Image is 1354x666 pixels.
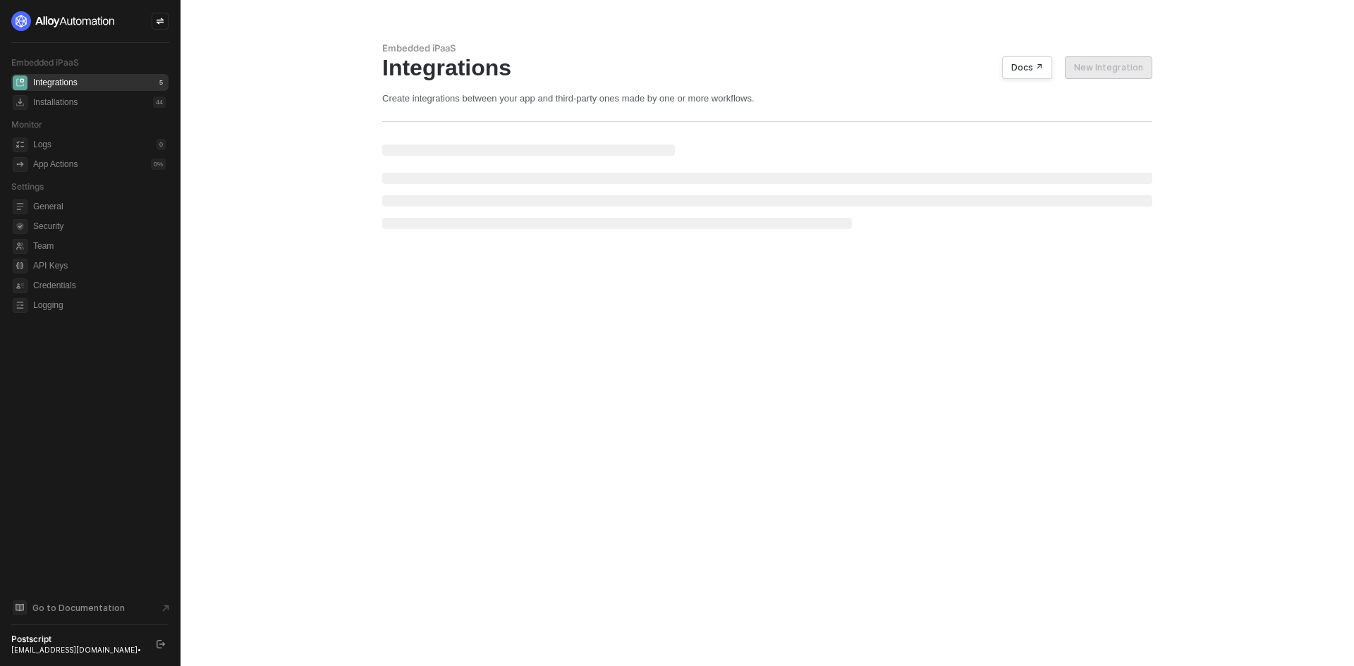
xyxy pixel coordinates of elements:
div: Logs [33,139,51,151]
div: 5 [157,77,166,88]
div: Integrations [382,54,1152,81]
img: logo [11,11,116,31]
span: Settings [11,181,44,192]
div: Installations [33,97,78,109]
div: Embedded iPaaS [382,42,1152,54]
span: security [13,219,28,234]
div: Postscript [11,634,144,645]
div: App Actions [33,159,78,171]
span: icon-logs [13,137,28,152]
div: 0 [157,139,166,150]
a: logo [11,11,169,31]
div: Integrations [33,77,78,89]
div: Docs ↗ [1011,62,1043,73]
span: documentation [13,600,27,615]
span: Embedded iPaaS [11,57,79,68]
button: Docs ↗ [1002,56,1052,79]
span: general [13,199,28,214]
span: Go to Documentation [32,602,125,614]
div: [EMAIL_ADDRESS][DOMAIN_NAME] • [11,645,144,655]
span: Security [33,218,166,235]
button: New Integration [1065,56,1152,79]
div: 0 % [151,159,166,170]
span: credentials [13,278,28,293]
span: Logging [33,297,166,314]
span: Team [33,238,166,254]
div: 44 [153,97,166,108]
span: Monitor [11,119,42,130]
span: logout [157,640,165,648]
div: Create integrations between your app and third-party ones made by one or more workflows. [382,92,1152,104]
span: document-arrow [159,601,173,615]
span: icon-app-actions [13,157,28,172]
span: integrations [13,75,28,90]
span: team [13,239,28,254]
span: Credentials [33,277,166,294]
span: API Keys [33,257,166,274]
a: Knowledge Base [11,599,169,616]
span: logging [13,298,28,313]
span: api-key [13,259,28,273]
span: installations [13,95,28,110]
span: General [33,198,166,215]
span: icon-swap [156,17,164,25]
